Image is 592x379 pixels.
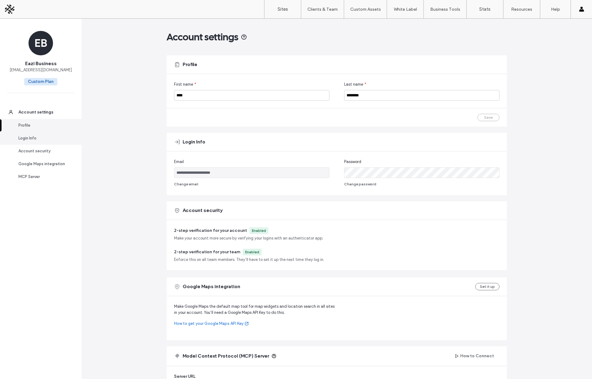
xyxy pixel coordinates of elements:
span: Account security [183,207,222,214]
span: Email [174,159,184,165]
label: Sites [278,6,288,12]
div: Google Maps integration [18,161,69,167]
div: EB [28,31,53,55]
div: MCP Server [18,174,69,180]
span: Eazi Business [25,60,57,67]
span: Password [344,159,361,165]
label: Help [551,7,560,12]
div: Account security [18,148,69,154]
button: How to Connect [449,351,499,361]
label: Stats [479,6,491,12]
input: Email [174,167,329,178]
div: Profile [18,122,69,128]
label: Clients & Team [307,7,338,12]
label: Custom Assets [350,7,381,12]
button: Change email [174,180,198,188]
span: Make Google Maps the default map tool for map widgets and location search in all sites in your ac... [174,303,337,316]
input: Last name [344,90,499,101]
label: Business Tools [430,7,460,12]
span: Custom Plan [24,78,57,85]
span: Help [14,4,27,10]
a: How to get your Google Maps API Key [174,321,337,327]
span: Google Maps integration [183,283,240,290]
button: Set it up [475,283,499,290]
span: Profile [183,61,197,68]
span: 2-step verification for your team [174,249,240,255]
span: Account settings [167,31,238,43]
div: Enabled [245,249,259,255]
div: Login Info [18,135,69,141]
input: First name [174,90,329,101]
span: 2-step verification for your account [174,228,247,233]
span: Model Context Protocol (MCP) Server [183,353,269,359]
button: Change password [344,180,376,188]
span: Login Info [183,139,205,145]
label: Resources [511,7,532,12]
span: Last name [344,81,363,87]
label: White Label [394,7,417,12]
span: [EMAIL_ADDRESS][DOMAIN_NAME] [9,67,72,73]
input: Password [344,167,499,178]
span: Enforce this on all team members. They’ll have to set it up the next time they log in. [174,257,324,263]
span: Make your account more secure by verifying your logins with an authenticator app. [174,235,323,241]
div: Account settings [18,109,69,115]
div: Enabled [252,228,266,233]
span: First name [174,81,193,87]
